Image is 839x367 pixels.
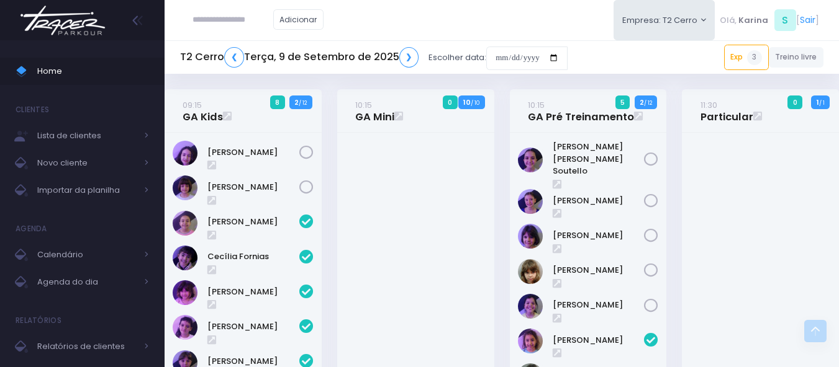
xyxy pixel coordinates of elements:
img: Sofia John [518,294,543,319]
span: 0 [443,95,458,109]
a: [PERSON_NAME] [553,195,645,207]
a: Cecília Fornias [207,250,299,263]
a: [PERSON_NAME] [207,181,299,193]
span: Relatórios de clientes [37,338,137,355]
span: Lista de clientes [37,128,137,144]
img: Chiara Real Oshima Hirata [173,280,197,305]
span: S [774,9,796,31]
a: [PERSON_NAME] [553,229,645,242]
span: Olá, [720,14,737,27]
small: 09:15 [183,99,202,111]
strong: 2 [640,97,644,107]
img: Jasmim rocha [518,189,543,214]
span: Novo cliente [37,155,137,171]
small: 10:15 [355,99,372,111]
img: Nina Carletto Barbosa [518,259,543,284]
h5: T2 Cerro Terça, 9 de Setembro de 2025 [180,47,419,68]
h4: Clientes [16,97,49,122]
a: Sair [800,14,815,27]
img: Alice Oliveira Castro [518,329,543,353]
img: Ana Helena Soutello [518,148,543,172]
img: Cecília Fornias Gomes [173,245,197,270]
a: 11:30Particular [701,99,753,123]
img: Isabela de Brito Moffa [173,141,197,166]
a: [PERSON_NAME] [PERSON_NAME] Soutello [553,141,645,177]
a: [PERSON_NAME] [553,299,645,311]
a: ❯ [399,47,419,68]
a: [PERSON_NAME] [207,146,299,159]
small: / 12 [644,99,652,107]
small: 11:30 [701,99,717,111]
strong: 2 [294,97,299,107]
span: Home [37,63,149,79]
small: / 12 [299,99,307,107]
a: [PERSON_NAME] [553,334,645,347]
span: 5 [615,95,630,109]
img: Clara Guimaraes Kron [173,315,197,340]
span: 3 [747,50,762,65]
span: Calendário [37,247,137,263]
a: 10:15GA Mini [355,99,394,123]
span: 8 [270,95,285,109]
img: Malu Bernardes [518,224,543,249]
small: 10:15 [528,99,545,111]
a: [PERSON_NAME] [207,286,299,298]
strong: 10 [463,97,471,107]
a: 10:15GA Pré Treinamento [528,99,634,123]
a: [PERSON_NAME] [553,264,645,276]
small: / 10 [471,99,479,107]
div: [ ] [715,6,823,34]
strong: 1 [817,97,819,107]
span: Importar da planilha [37,182,137,198]
span: 0 [787,95,802,109]
a: 09:15GA Kids [183,99,223,123]
a: Exp3 [724,45,769,69]
img: Beatriz Cogo [173,211,197,236]
a: ❮ [224,47,244,68]
div: Escolher data: [180,43,568,72]
span: Agenda do dia [37,274,137,290]
h4: Agenda [16,216,47,241]
a: Treino livre [769,47,824,68]
h4: Relatórios [16,308,61,333]
img: Mariana Abramo [173,175,197,200]
a: [PERSON_NAME] [207,321,299,333]
a: [PERSON_NAME] [207,216,299,228]
span: Karina [738,14,768,27]
small: / 1 [819,99,825,107]
a: Adicionar [273,9,324,30]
